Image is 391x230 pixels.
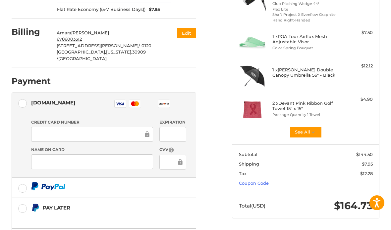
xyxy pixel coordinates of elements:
[12,27,50,37] h2: Billing
[159,147,186,153] label: CVV
[272,67,338,78] h4: 1 x [PERSON_NAME] Double Canopy Umbrella 56" - Black
[139,43,151,48] span: / 0120
[57,6,145,13] span: Flat Rate Economy ((5-7 Business Days))
[272,100,338,111] h4: 2 x Devant Pink Ribbon Golf Towel 15" x 15"
[58,56,107,61] span: [GEOGRAPHIC_DATA]
[272,12,338,18] li: Shaft Project X Evenflow Graphite
[31,204,39,212] img: Pay Later icon
[272,112,338,118] li: Package Quantity 1 Towel
[31,182,66,190] img: PayPal icon
[289,126,322,138] button: See All
[272,45,338,51] li: Color Spring Bouquet
[43,202,170,213] div: Pay Later
[177,28,196,38] button: Edit
[57,30,71,35] span: Amara
[106,49,132,55] span: [US_STATE],
[12,76,51,86] h2: Payment
[334,200,373,212] span: $164.73
[272,1,338,7] li: Club Pitching Wedge 44°
[145,6,160,13] span: $7.95
[339,63,373,69] div: $12.12
[159,119,186,125] label: Expiration
[272,7,338,12] li: Flex Lite
[272,18,338,23] li: Hand Right-Handed
[71,30,109,35] span: [PERSON_NAME]
[239,161,259,167] span: Shipping
[272,34,338,45] h4: 1 x PGA Tour Airflux Mesh Adjustable Visor
[239,180,269,186] a: Coupon Code
[339,29,373,36] div: $7.50
[31,97,76,108] div: [DOMAIN_NAME]
[31,147,153,153] label: Name on Card
[339,96,373,103] div: $4.90
[31,119,153,125] label: Credit Card Number
[362,161,373,167] span: $7.95
[57,49,106,55] span: [GEOGRAPHIC_DATA],
[360,171,373,176] span: $12.28
[239,171,247,176] span: Tax
[57,49,146,61] span: 30909 /
[31,214,170,220] iframe: PayPal Message 1
[239,152,257,157] span: Subtotal
[356,152,373,157] span: $144.50
[239,203,265,209] span: Total (USD)
[57,43,139,48] span: [STREET_ADDRESS][PERSON_NAME]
